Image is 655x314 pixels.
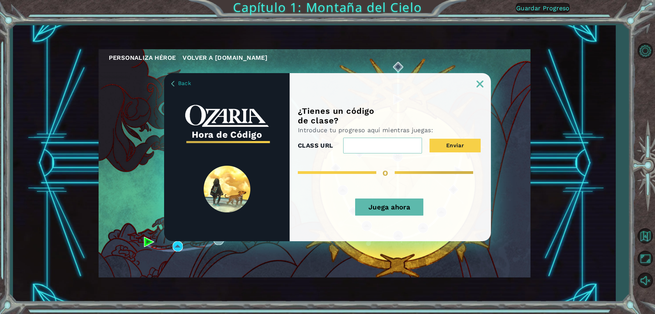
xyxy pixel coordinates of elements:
[178,80,191,86] span: Back
[185,127,269,142] h3: Hora de Código
[355,199,423,216] button: Juega ahora
[298,140,333,151] label: CLASS URL
[298,106,382,116] h1: ¿Tienes un código de clase?
[477,81,483,87] img: ExitButton_Dusk.png
[171,81,174,86] img: BackArrow_Dusk.png
[430,139,481,152] button: Enviar
[382,167,389,178] span: o
[298,126,446,134] p: Introduce tu progreso aquí mientras juegas:
[204,166,250,213] img: SpiritLandReveal.png
[185,105,269,127] img: whiteOzariaWordmark.png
